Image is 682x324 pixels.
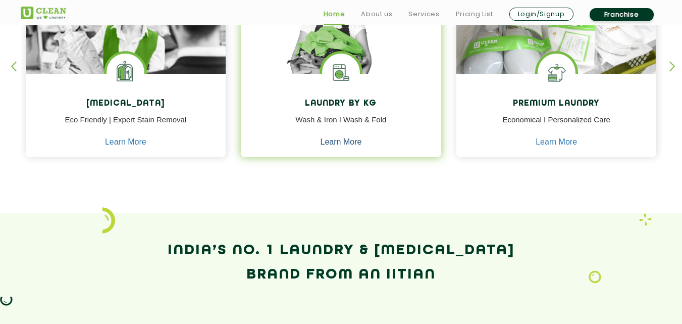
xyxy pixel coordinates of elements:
[105,137,146,147] a: Learn More
[589,270,601,284] img: Laundry
[321,137,362,147] a: Learn More
[107,54,144,91] img: Laundry Services near me
[248,99,434,109] h4: Laundry by Kg
[324,8,345,20] a: Home
[33,99,219,109] h4: [MEDICAL_DATA]
[538,54,575,91] img: Shoes Cleaning
[21,7,66,19] img: UClean Laundry and Dry Cleaning
[361,8,392,20] a: About us
[102,207,115,234] img: icon_2.png
[464,99,649,109] h4: Premium Laundry
[322,54,360,91] img: laundry washing machine
[536,137,577,147] a: Learn More
[248,114,434,137] p: Wash & Iron I Wash & Fold
[456,8,493,20] a: Pricing List
[408,8,439,20] a: Services
[21,239,662,287] h2: India’s No. 1 Laundry & [MEDICAL_DATA] Brand from an IITian
[464,114,649,137] p: Economical I Personalized Care
[509,8,573,21] a: Login/Signup
[590,8,654,21] a: Franchise
[33,114,219,137] p: Eco Friendly | Expert Stain Removal
[639,213,652,226] img: Laundry wash and iron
